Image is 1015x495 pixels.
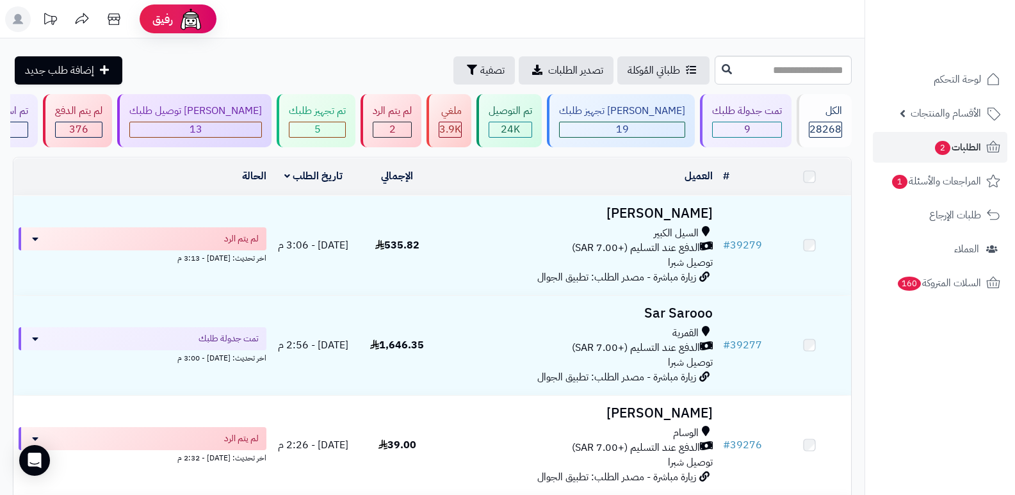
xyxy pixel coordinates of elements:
[289,122,345,137] div: 5
[34,6,66,35] a: تحديثات المنصة
[723,337,730,353] span: #
[274,94,358,147] a: تم تجهيز طلبك 5
[929,206,981,224] span: طلبات الإرجاع
[559,104,685,118] div: [PERSON_NAME] تجهيز طلبك
[190,122,202,137] span: 13
[891,174,907,189] span: 1
[375,238,419,253] span: 535.82
[19,450,266,464] div: اخر تحديث: [DATE] - 2:32 م
[873,200,1007,231] a: طلبات الإرجاع
[453,56,515,85] button: تصفية
[152,12,173,27] span: رفيق
[40,94,115,147] a: لم يتم الدفع 376
[668,355,713,370] span: توصيل شبرا
[873,64,1007,95] a: لوحة التحكم
[19,350,266,364] div: اخر تحديث: [DATE] - 3:00 م
[474,94,544,147] a: تم التوصيل 24K
[572,441,700,455] span: الدفع عند التسليم (+7.00 SAR)
[873,132,1007,163] a: الطلبات2
[572,241,700,256] span: الدفع عند التسليم (+7.00 SAR)
[129,104,262,118] div: [PERSON_NAME] توصيل طلبك
[897,274,981,292] span: السلات المتروكة
[672,326,699,341] span: القمرية
[439,122,461,137] div: 3870
[560,122,685,137] div: 19
[685,168,713,184] a: العميل
[358,94,424,147] a: لم يتم الرد 2
[723,168,729,184] a: #
[378,437,416,453] span: 39.00
[673,426,699,441] span: الوسام
[444,406,713,421] h3: [PERSON_NAME]
[544,94,697,147] a: [PERSON_NAME] تجهيز طلبك 19
[19,445,50,476] div: Open Intercom Messenger
[444,306,713,321] h3: Sar Sarooo
[115,94,274,147] a: [PERSON_NAME] توصيل طلبك 13
[278,437,348,453] span: [DATE] - 2:26 م
[19,250,266,264] div: اخر تحديث: [DATE] - 3:13 م
[628,63,680,78] span: طلباتي المُوكلة
[537,270,696,285] span: زيارة مباشرة - مصدر الطلب: تطبيق الجوال
[489,104,532,118] div: تم التوصيل
[373,122,411,137] div: 2
[873,268,1007,298] a: السلات المتروكة160
[25,63,94,78] span: إضافة طلب جديد
[424,94,474,147] a: ملغي 3.9K
[444,206,713,221] h3: [PERSON_NAME]
[809,104,842,118] div: الكل
[723,437,730,453] span: #
[314,122,321,137] span: 5
[278,238,348,253] span: [DATE] - 3:06 م
[668,255,713,270] span: توصيل شبرا
[373,104,412,118] div: لم يتم الرد
[794,94,854,147] a: الكل28268
[934,140,950,155] span: 2
[809,122,841,137] span: 28268
[697,94,794,147] a: تمت جدولة طلبك 9
[713,122,781,137] div: 9
[56,122,102,137] div: 376
[891,172,981,190] span: المراجعات والأسئلة
[537,469,696,485] span: زيارة مباشرة - مصدر الطلب: تطبيق الجوال
[616,122,629,137] span: 19
[723,238,762,253] a: #39279
[130,122,261,137] div: 13
[439,122,461,137] span: 3.9K
[370,337,424,353] span: 1,646.35
[548,63,603,78] span: تصدير الطلبات
[928,10,1003,37] img: logo-2.png
[242,168,266,184] a: الحالة
[934,70,981,88] span: لوحة التحكم
[668,455,713,470] span: توصيل شبرا
[744,122,751,137] span: 9
[617,56,710,85] a: طلباتي المُوكلة
[178,6,204,32] img: ai-face.png
[439,104,462,118] div: ملغي
[15,56,122,85] a: إضافة طلب جديد
[489,122,532,137] div: 23974
[55,104,102,118] div: لم يتم الدفع
[873,166,1007,197] a: المراجعات والأسئلة1
[873,234,1007,264] a: العملاء
[519,56,613,85] a: تصدير الطلبات
[712,104,782,118] div: تمت جدولة طلبك
[723,238,730,253] span: #
[572,341,700,355] span: الدفع عند التسليم (+7.00 SAR)
[224,232,259,245] span: لم يتم الرد
[654,226,699,241] span: السيل الكبير
[480,63,505,78] span: تصفية
[284,168,343,184] a: تاريخ الطلب
[381,168,413,184] a: الإجمالي
[501,122,520,137] span: 24K
[723,337,762,353] a: #39277
[389,122,396,137] span: 2
[934,138,981,156] span: الطلبات
[537,369,696,385] span: زيارة مباشرة - مصدر الطلب: تطبيق الجوال
[723,437,762,453] a: #39276
[897,276,922,291] span: 160
[911,104,981,122] span: الأقسام والمنتجات
[954,240,979,258] span: العملاء
[199,332,259,345] span: تمت جدولة طلبك
[289,104,346,118] div: تم تجهيز طلبك
[69,122,88,137] span: 376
